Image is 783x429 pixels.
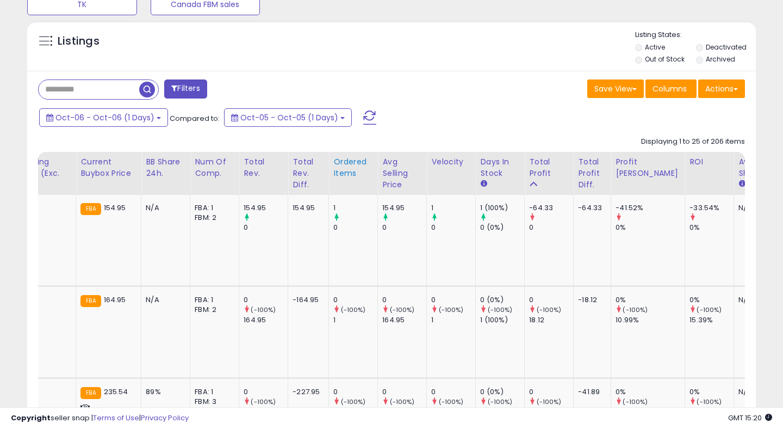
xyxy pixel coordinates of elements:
[689,315,734,325] div: 15.39%
[738,387,774,397] div: N/A
[390,305,415,314] small: (-100%)
[195,295,231,305] div: FBA: 1
[537,305,562,314] small: (-100%)
[146,387,182,397] div: 89%
[104,295,126,305] span: 164.95
[244,387,288,397] div: 0
[698,79,745,98] button: Actions
[431,315,475,325] div: 1
[333,315,377,325] div: 1
[195,203,231,213] div: FBA: 1
[578,387,602,397] div: -41.89
[333,203,377,213] div: 1
[587,79,644,98] button: Save View
[652,83,687,94] span: Columns
[431,387,475,397] div: 0
[616,203,685,213] div: -41.52%
[689,295,734,305] div: 0%
[141,413,189,423] a: Privacy Policy
[738,156,778,179] div: Avg BB Share
[529,203,573,213] div: -64.33
[240,112,338,123] span: Oct-05 - Oct-05 (1 Days)
[439,305,464,314] small: (-100%)
[80,295,101,307] small: FBA
[58,34,100,49] h5: Listings
[382,223,426,232] div: 0
[480,203,524,213] div: 1 (100%)
[195,305,231,315] div: FBM: 2
[431,203,475,213] div: 1
[578,156,606,191] div: Total Profit Diff.
[93,413,139,423] a: Terms of Use
[11,413,51,423] strong: Copyright
[251,305,276,314] small: (-100%)
[529,315,573,325] div: 18.12
[293,156,324,191] div: Total Rev. Diff.
[480,315,524,325] div: 1 (100%)
[341,305,366,314] small: (-100%)
[529,156,569,179] div: Total Profit
[244,203,288,213] div: 154.95
[224,108,352,127] button: Oct-05 - Oct-05 (1 Days)
[623,305,648,314] small: (-100%)
[382,156,422,191] div: Avg Selling Price
[333,156,373,179] div: Ordered Items
[333,295,377,305] div: 0
[738,179,745,189] small: Avg BB Share.
[529,387,573,397] div: 0
[382,295,426,305] div: 0
[293,387,320,397] div: -227.95
[15,295,67,305] div: 0.00
[80,203,101,215] small: FBA
[706,54,735,64] label: Archived
[529,295,573,305] div: 0
[146,156,185,179] div: BB Share 24h.
[244,223,288,232] div: 0
[578,203,602,213] div: -64.33
[738,295,774,305] div: N/A
[80,387,101,399] small: FBA
[616,156,680,179] div: Profit [PERSON_NAME]
[616,315,685,325] div: 10.99%
[244,295,288,305] div: 0
[55,112,154,123] span: Oct-06 - Oct-06 (1 Days)
[645,42,665,52] label: Active
[689,203,734,213] div: -33.54%
[689,223,734,232] div: 0%
[738,203,774,213] div: N/A
[645,79,697,98] button: Columns
[11,413,189,424] div: seller snap | |
[39,108,168,127] button: Oct-06 - Oct-06 (1 Days)
[333,387,377,397] div: 0
[293,203,320,213] div: 154.95
[529,223,573,232] div: 0
[15,387,67,397] div: 0.00
[244,156,283,179] div: Total Rev.
[195,387,231,397] div: FBA: 1
[104,387,128,397] span: 235.54
[728,413,772,423] span: 2025-10-6 15:20 GMT
[104,203,126,213] span: 154.95
[480,295,524,305] div: 0 (0%)
[382,315,426,325] div: 164.95
[15,203,67,213] div: 0.00
[333,223,377,232] div: 0
[578,295,602,305] div: -18.12
[616,223,685,232] div: 0%
[80,156,136,179] div: Current Buybox Price
[480,156,520,179] div: Days In Stock
[15,156,71,191] div: Shipping Costs (Exc. VAT)
[480,223,524,232] div: 0 (0%)
[706,42,747,52] label: Deactivated
[382,203,426,213] div: 154.95
[244,315,288,325] div: 164.95
[431,223,475,232] div: 0
[697,305,722,314] small: (-100%)
[689,387,734,397] div: 0%
[146,295,182,305] div: N/A
[293,295,320,305] div: -164.95
[616,295,685,305] div: 0%
[480,179,487,189] small: Days In Stock.
[170,113,220,124] span: Compared to:
[616,387,685,397] div: 0%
